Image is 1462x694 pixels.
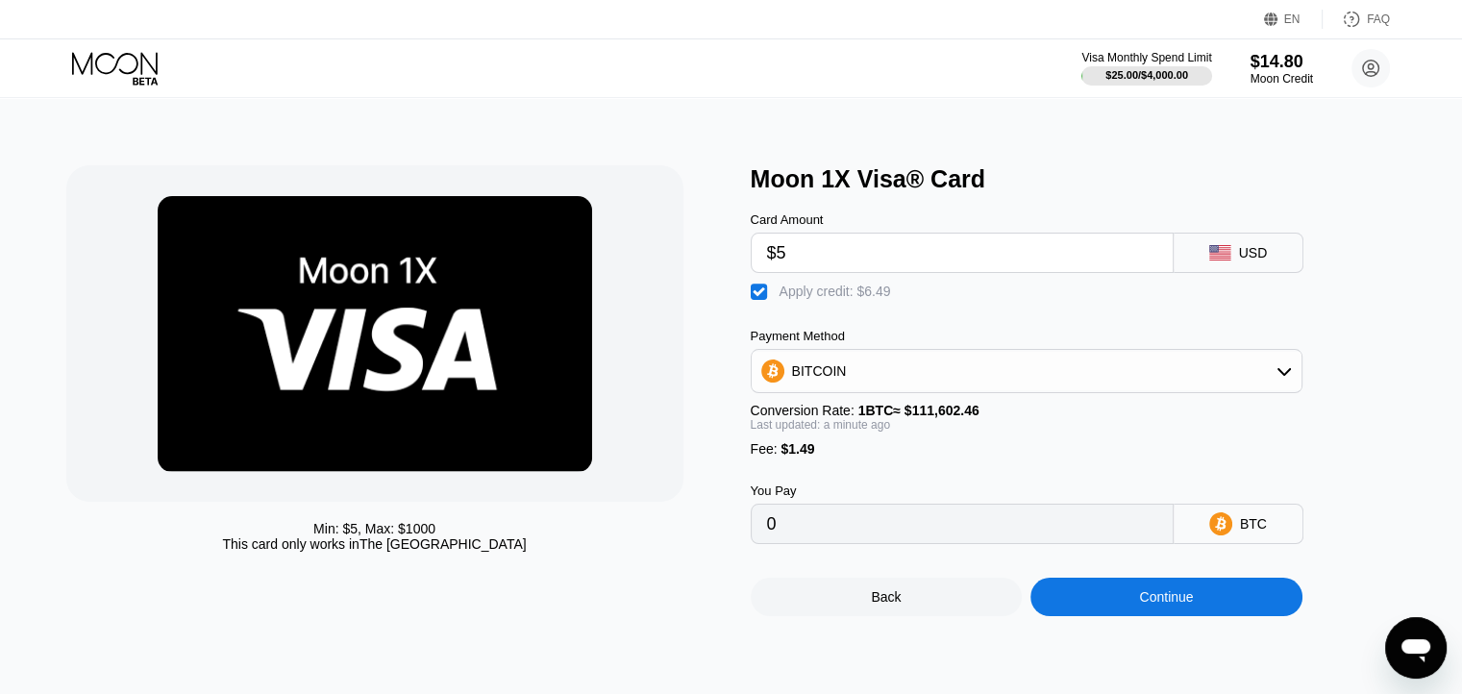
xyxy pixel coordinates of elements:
[1139,589,1193,605] div: Continue
[1105,69,1188,81] div: $25.00 / $4,000.00
[1030,578,1302,616] div: Continue
[1284,12,1301,26] div: EN
[1081,51,1211,86] div: Visa Monthly Spend Limit$25.00/$4,000.00
[1239,245,1268,260] div: USD
[1385,617,1447,679] iframe: Button to launch messaging window
[313,521,435,536] div: Min: $ 5 , Max: $ 1000
[1323,10,1390,29] div: FAQ
[1240,516,1267,532] div: BTC
[751,483,1174,498] div: You Pay
[751,418,1302,432] div: Last updated: a minute ago
[858,403,979,418] span: 1 BTC ≈ $111,602.46
[871,589,901,605] div: Back
[751,578,1023,616] div: Back
[767,234,1157,272] input: $0.00
[751,329,1302,343] div: Payment Method
[751,165,1416,193] div: Moon 1X Visa® Card
[222,536,526,552] div: This card only works in The [GEOGRAPHIC_DATA]
[1251,72,1313,86] div: Moon Credit
[1251,52,1313,86] div: $14.80Moon Credit
[1264,10,1323,29] div: EN
[792,363,847,379] div: BITCOIN
[752,352,1301,390] div: BITCOIN
[781,441,814,457] span: $1.49
[1251,52,1313,72] div: $14.80
[780,284,891,299] div: Apply credit: $6.49
[1367,12,1390,26] div: FAQ
[751,403,1302,418] div: Conversion Rate:
[751,212,1174,227] div: Card Amount
[1081,51,1211,64] div: Visa Monthly Spend Limit
[751,441,1302,457] div: Fee :
[751,283,770,302] div: 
